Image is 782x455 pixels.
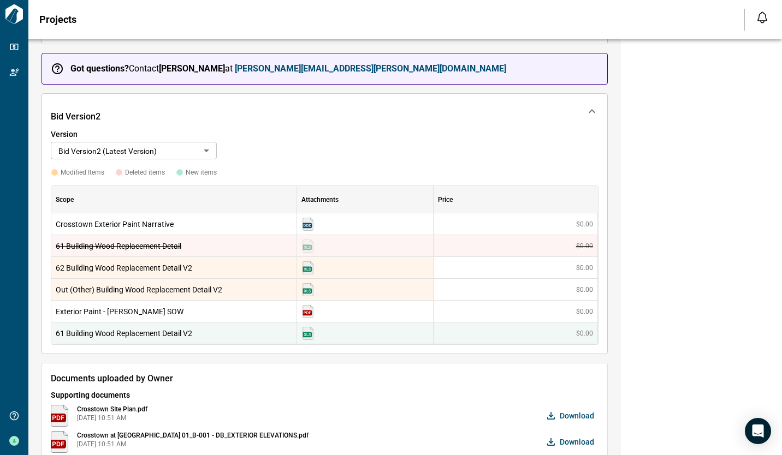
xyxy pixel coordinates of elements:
span: Bid Version 2 (Latest Version) [58,147,157,155]
img: Buildings 62 Wood Replacement V2.xlsx [301,261,315,274]
div: Scope [51,186,297,213]
img: Out Buildings Wood Replacement V2.xlsx [301,283,315,296]
span: $0.00 [576,329,593,338]
img: pdf [51,405,68,427]
span: Crosstown Exterior Paint Narrative [56,219,292,230]
img: pdf [51,431,68,453]
span: 61 Building Wood Replacement Detail [56,241,292,252]
span: Contact at [70,63,506,74]
span: 61 Building Wood Replacement Detail V2 [56,328,292,339]
span: $0.00 [576,242,593,250]
span: 62 Building Wood Replacement Detail V2 [56,262,292,273]
span: Version [51,129,599,140]
button: Open notification feed [754,9,771,26]
img: SW Paint Specification - Crosstown at Chapel Hill.pdf [301,305,315,318]
span: $0.00 [576,264,593,272]
span: New items [186,168,217,177]
span: [DATE] 10:51 AM [77,440,309,448]
span: $0.00 [576,285,593,294]
span: Modified Items [61,168,104,177]
button: Download [544,405,599,427]
img: Buildings 61 Wood Replacement.xlsx [301,240,315,253]
div: Scope [56,186,74,213]
div: Price [438,186,453,213]
span: Deleted items [125,168,165,177]
span: Download [560,436,594,447]
span: Crosstown at [GEOGRAPHIC_DATA] 01_B-001 - DB_EXTERIOR ELEVATIONS.pdf [77,431,309,440]
strong: Got questions? [70,63,129,74]
span: Attachments [301,195,339,204]
span: Crosstown SIte Plan.pdf [77,405,147,414]
span: $0.00 [576,307,593,316]
img: Crosstown at Chapel Hill Ext. Paint Narrative.docx [301,218,315,231]
div: Bid Version2 [42,94,607,129]
a: [PERSON_NAME][EMAIL_ADDRESS][PERSON_NAME][DOMAIN_NAME] [235,63,506,74]
span: [DATE] 10:51 AM [77,414,147,422]
div: Price [434,186,597,213]
span: Supporting documents [51,390,599,400]
span: Out (Other) Building Wood Replacement Detail V2 [56,284,292,295]
span: Bid Version 2 [51,111,100,122]
div: Open Intercom Messenger [745,418,771,444]
span: $0.00 [576,220,593,229]
img: Buildings 61 Wood Replacement V2.xlsx [301,327,315,340]
span: Documents uploaded by Owner [51,372,599,385]
span: Exterior Paint - [PERSON_NAME] SOW [56,306,292,317]
span: Projects [39,14,76,25]
button: Download [544,431,599,453]
strong: [PERSON_NAME] [159,63,225,74]
span: Download [560,410,594,421]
